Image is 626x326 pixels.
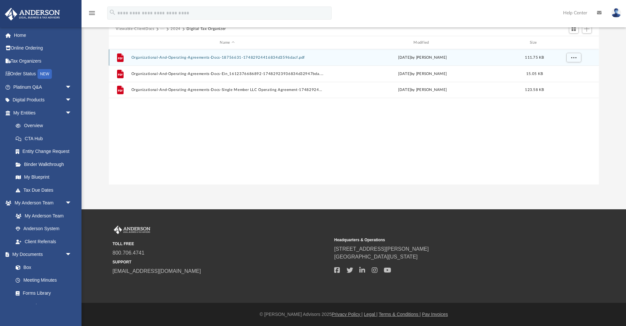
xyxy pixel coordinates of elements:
a: Digital Productsarrow_drop_down [5,94,82,107]
a: Meeting Minutes [9,274,78,287]
span: arrow_drop_down [65,197,78,210]
a: Tax Organizers [5,54,82,67]
a: Home [5,29,82,42]
button: More options [566,53,581,63]
span: arrow_drop_down [65,94,78,107]
a: My Blueprint [9,171,78,184]
a: Anderson System [9,222,78,235]
button: Digital Tax Organizer [186,26,226,32]
div: [DATE] by [PERSON_NAME] [326,87,519,93]
span: arrow_drop_down [65,81,78,94]
a: Order StatusNEW [5,67,82,81]
a: [GEOGRAPHIC_DATA][US_STATE] [334,254,418,259]
a: Legal | [364,312,378,317]
a: Overview [9,119,82,132]
a: Privacy Policy | [332,312,363,317]
a: Online Ordering [5,42,82,55]
a: Terms & Conditions | [379,312,421,317]
div: grid [109,49,599,185]
a: Notarize [9,300,78,313]
a: Client Referrals [9,235,78,248]
a: menu [88,12,96,17]
div: NEW [37,69,52,79]
button: Viewable-ClientDocs [116,26,154,32]
button: ··· [160,26,165,32]
a: Platinum Q&Aarrow_drop_down [5,81,82,94]
span: 111.75 KB [525,56,544,59]
a: My Anderson Team [9,209,75,222]
span: arrow_drop_down [65,248,78,261]
a: [STREET_ADDRESS][PERSON_NAME] [334,246,429,252]
button: Switch to Grid View [569,24,579,34]
div: id [112,40,128,46]
div: Size [521,40,547,46]
div: [DATE] by [PERSON_NAME] [326,55,519,61]
div: Name [131,40,323,46]
a: [EMAIL_ADDRESS][DOMAIN_NAME] [112,268,201,274]
span: arrow_drop_down [65,106,78,120]
button: 2024 [171,26,181,32]
i: menu [88,9,96,17]
span: 123.58 KB [525,88,544,92]
div: id [550,40,596,46]
button: Organizational-And-Operating-Agreements-Docs-Single Member LLC Operating Agreement-17482924586834... [131,88,323,92]
a: CTA Hub [9,132,82,145]
small: Headquarters & Operations [334,237,551,243]
a: My Anderson Teamarrow_drop_down [5,197,78,210]
button: Add [582,24,592,34]
div: [DATE] by [PERSON_NAME] [326,71,519,77]
i: search [109,9,116,16]
button: Organizational-And-Operating-Agreements-Docs-18756631-17482924416834d3596dacf.pdf [131,55,323,60]
small: TOLL FREE [112,241,330,247]
small: SUPPORT [112,259,330,265]
a: Forms Library [9,287,75,300]
div: Modified [326,40,518,46]
a: Binder Walkthrough [9,158,82,171]
a: Box [9,261,75,274]
button: Organizational-And-Operating-Agreements-Docs-Ein_1612376686892-17482923936834d32947bda.pdf [131,72,323,76]
span: 15.05 KB [526,72,543,76]
img: Anderson Advisors Platinum Portal [112,226,152,234]
a: My Documentsarrow_drop_down [5,248,78,261]
a: 800.706.4741 [112,250,144,256]
a: Tax Due Dates [9,184,82,197]
a: My Entitiesarrow_drop_down [5,106,82,119]
img: User Pic [611,8,621,18]
a: Entity Change Request [9,145,82,158]
a: Pay Invoices [422,312,448,317]
img: Anderson Advisors Platinum Portal [3,8,62,21]
div: © [PERSON_NAME] Advisors 2025 [82,311,626,318]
